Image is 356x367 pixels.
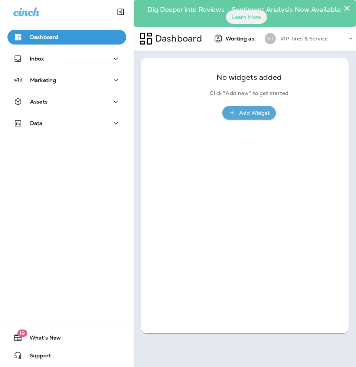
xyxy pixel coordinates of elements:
span: What's New [22,335,61,344]
button: Dashboard [7,30,126,45]
button: 19What's New [7,330,126,345]
button: Inbox [7,51,126,66]
span: 19 [17,330,27,337]
p: Inbox [30,56,44,62]
button: Collapse Sidebar [110,4,131,19]
p: Marketing [30,77,56,83]
p: Dashboard [152,33,202,44]
p: Data [30,120,43,126]
p: Dig Deeper into Reviews - Sentiment Analysis Now Available [146,9,342,11]
p: VIP Tires & Service [280,36,328,42]
div: Add Widget [239,108,270,118]
button: Data [7,116,126,131]
button: Add Widget [222,106,276,120]
p: No widgets added [216,74,282,81]
button: Learn More [226,10,267,24]
button: Close [343,2,350,14]
p: Click "Add new" to get started [210,90,288,96]
div: VT [265,33,276,44]
p: Dashboard [30,34,58,40]
span: Support [22,353,51,361]
p: Assets [30,99,48,105]
span: Working as: [226,36,257,42]
button: Support [7,348,126,363]
button: Assets [7,94,126,109]
button: Marketing [7,73,126,88]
